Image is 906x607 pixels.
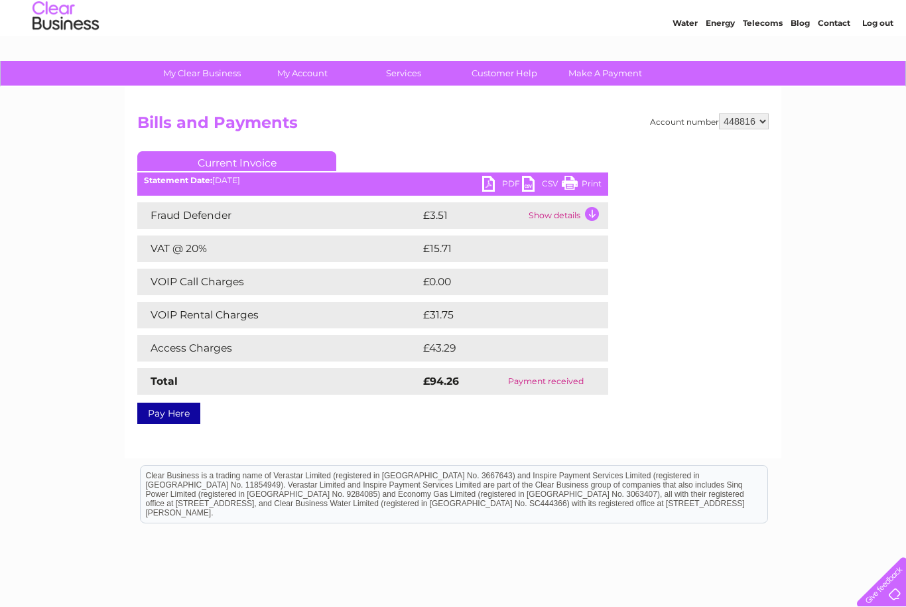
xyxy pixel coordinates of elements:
td: £0.00 [420,269,578,295]
a: CSV [522,176,562,195]
td: Payment received [484,368,608,395]
td: £15.71 [420,236,578,262]
td: £43.29 [420,335,581,362]
td: VOIP Rental Charges [137,302,420,328]
a: Current Invoice [137,151,336,171]
td: £3.51 [420,202,525,229]
td: VAT @ 20% [137,236,420,262]
a: Customer Help [450,61,559,86]
td: Show details [525,202,608,229]
a: Make A Payment [550,61,660,86]
strong: Total [151,375,178,387]
a: Telecoms [743,56,783,66]
b: Statement Date: [144,175,212,185]
div: Clear Business is a trading name of Verastar Limited (registered in [GEOGRAPHIC_DATA] No. 3667643... [141,7,767,64]
a: My Clear Business [147,61,257,86]
a: Energy [706,56,735,66]
a: Log out [862,56,893,66]
td: Access Charges [137,335,420,362]
td: VOIP Call Charges [137,269,420,295]
div: Account number [650,113,769,129]
a: 0333 014 3131 [656,7,747,23]
a: Blog [791,56,810,66]
div: [DATE] [137,176,608,185]
a: Pay Here [137,403,200,424]
img: logo.png [32,34,99,75]
a: My Account [248,61,357,86]
a: Services [349,61,458,86]
strong: £94.26 [423,375,459,387]
h2: Bills and Payments [137,113,769,139]
a: Print [562,176,602,195]
a: Contact [818,56,850,66]
td: £31.75 [420,302,580,328]
td: Fraud Defender [137,202,420,229]
a: Water [673,56,698,66]
a: PDF [482,176,522,195]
